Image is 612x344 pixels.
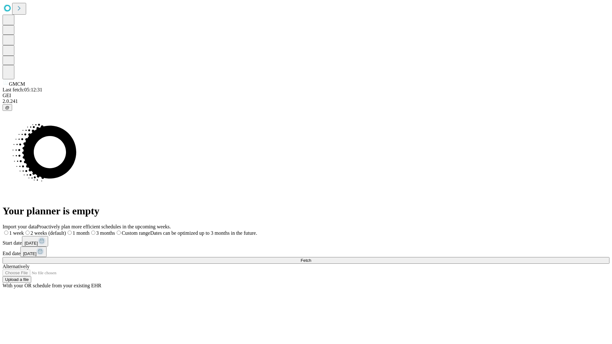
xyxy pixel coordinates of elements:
[5,105,10,110] span: @
[9,230,24,236] span: 1 week
[3,104,12,111] button: @
[9,81,25,87] span: GMCM
[3,224,37,229] span: Import your data
[3,236,609,247] div: Start date
[73,230,90,236] span: 1 month
[3,205,609,217] h1: Your planner is empty
[91,231,95,235] input: 3 months
[22,236,48,247] button: [DATE]
[68,231,72,235] input: 1 month
[3,264,29,269] span: Alternatively
[20,247,47,257] button: [DATE]
[3,87,42,92] span: Last fetch: 05:12:31
[96,230,115,236] span: 3 months
[301,258,311,263] span: Fetch
[3,276,31,283] button: Upload a file
[25,241,38,246] span: [DATE]
[23,251,36,256] span: [DATE]
[3,257,609,264] button: Fetch
[3,247,609,257] div: End date
[122,230,150,236] span: Custom range
[25,231,30,235] input: 2 weeks (default)
[3,283,101,288] span: With your OR schedule from your existing EHR
[3,93,609,98] div: GEI
[3,98,609,104] div: 2.0.241
[150,230,257,236] span: Dates can be optimized up to 3 months in the future.
[31,230,66,236] span: 2 weeks (default)
[117,231,121,235] input: Custom rangeDates can be optimized up to 3 months in the future.
[4,231,8,235] input: 1 week
[37,224,171,229] span: Proactively plan more efficient schedules in the upcoming weeks.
